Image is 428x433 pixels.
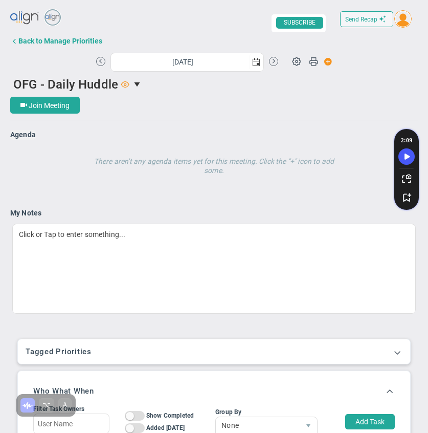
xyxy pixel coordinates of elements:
[249,53,263,71] span: select
[12,224,416,314] div: Click or Tap to enter something...
[10,31,111,51] button: Back to Manage Priorities
[309,56,318,71] span: Print Huddle
[26,347,402,356] h3: Tagged Priorities
[215,407,318,417] div: Group By
[18,37,102,45] div: Back to Manage Priorities
[146,412,194,419] span: Show Completed
[92,149,336,175] h4: There aren't any agenda items yet for this meeting. Click the "+" icon to add some.
[276,17,323,29] span: SUBSCRIBE
[29,101,70,110] span: Join Meeting
[319,55,332,69] span: Action Button
[10,8,40,28] img: align-logo.svg
[13,77,118,92] span: OFG - Daily Huddle
[287,51,306,71] span: Huddle Settings
[340,11,393,27] button: Send Recap
[146,424,185,431] span: Added [DATE]
[10,208,418,218] h4: My Notes
[394,10,412,28] img: 204746.Person.photo
[121,80,129,88] span: Viewer
[345,16,377,23] span: Send Recap
[10,131,36,139] span: Agenda
[345,414,395,429] button: Add Task
[33,386,94,396] h3: Who What When
[129,75,147,93] span: select
[10,97,80,114] button: Join Meeting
